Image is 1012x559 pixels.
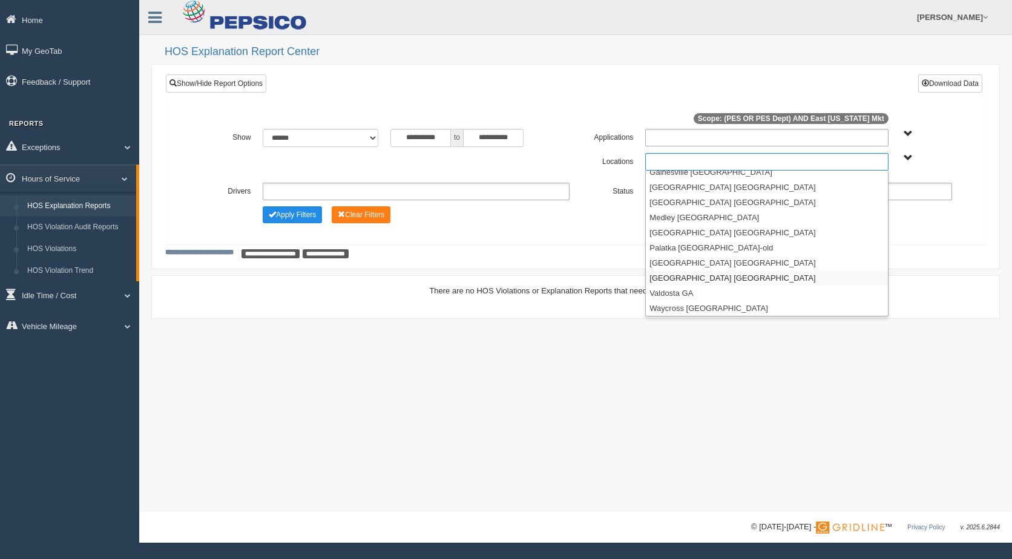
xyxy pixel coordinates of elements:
a: HOS Violations [22,238,136,260]
label: Drivers [193,183,257,197]
li: [GEOGRAPHIC_DATA] [GEOGRAPHIC_DATA] [646,225,887,240]
label: Locations [576,153,639,168]
li: Gainesville [GEOGRAPHIC_DATA] [646,165,887,180]
button: Change Filter Options [332,206,390,223]
img: Gridline [816,521,884,534]
label: Show [193,129,257,143]
button: Download Data [918,74,982,93]
li: [GEOGRAPHIC_DATA] [GEOGRAPHIC_DATA] [646,255,887,270]
li: Waycross [GEOGRAPHIC_DATA] [646,301,887,316]
span: to [451,129,463,147]
label: Applications [576,129,639,143]
li: Medley [GEOGRAPHIC_DATA] [646,210,887,225]
span: v. 2025.6.2844 [961,524,1000,531]
div: © [DATE]-[DATE] - ™ [751,521,1000,534]
li: Palatka [GEOGRAPHIC_DATA]-old [646,240,887,255]
li: [GEOGRAPHIC_DATA] [GEOGRAPHIC_DATA] [646,270,887,286]
a: HOS Violation Trend [22,260,136,282]
button: Change Filter Options [263,206,322,223]
li: [GEOGRAPHIC_DATA] [GEOGRAPHIC_DATA] [646,180,887,195]
a: Privacy Policy [907,524,945,531]
h2: HOS Explanation Report Center [165,46,1000,58]
li: Valdosta GA [646,286,887,301]
div: There are no HOS Violations or Explanation Reports that need attention at this time. [165,285,986,296]
a: HOS Explanation Reports [22,195,136,217]
label: Status [576,183,639,197]
span: Scope: (PES OR PES Dept) AND East [US_STATE] Mkt [694,113,889,124]
a: HOS Violation Audit Reports [22,217,136,238]
a: Show/Hide Report Options [166,74,266,93]
li: [GEOGRAPHIC_DATA] [GEOGRAPHIC_DATA] [646,195,887,210]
